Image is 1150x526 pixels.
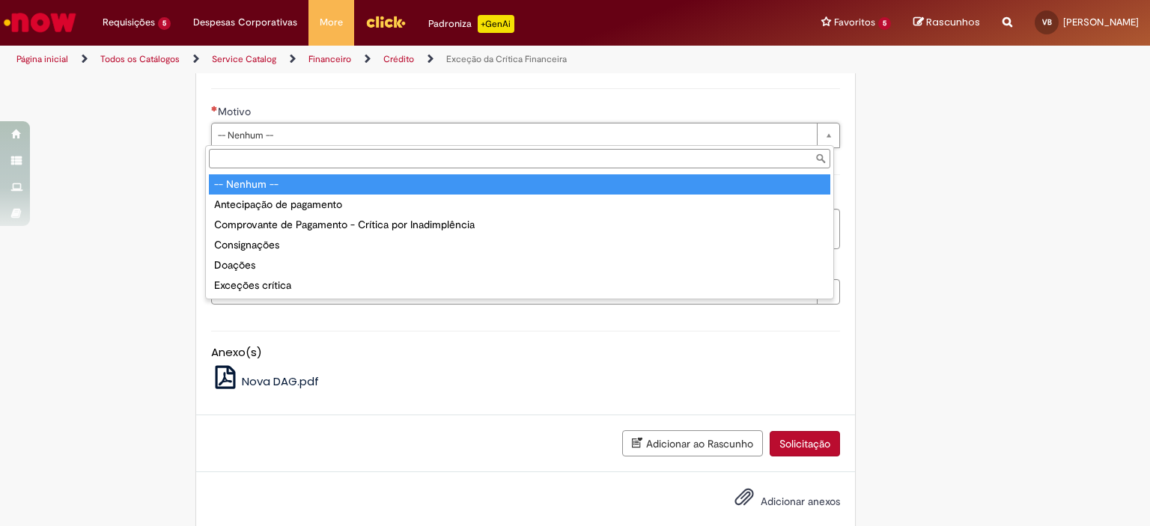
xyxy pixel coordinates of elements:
div: Doações [209,255,830,275]
ul: Motivo [206,171,833,299]
div: Antecipação de pagamento [209,195,830,215]
div: Comprovante de Pagamento - Crítica por Inadimplência [209,215,830,235]
div: Exceções crítica [209,275,830,296]
div: Consignações [209,235,830,255]
div: -- Nenhum -- [209,174,830,195]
